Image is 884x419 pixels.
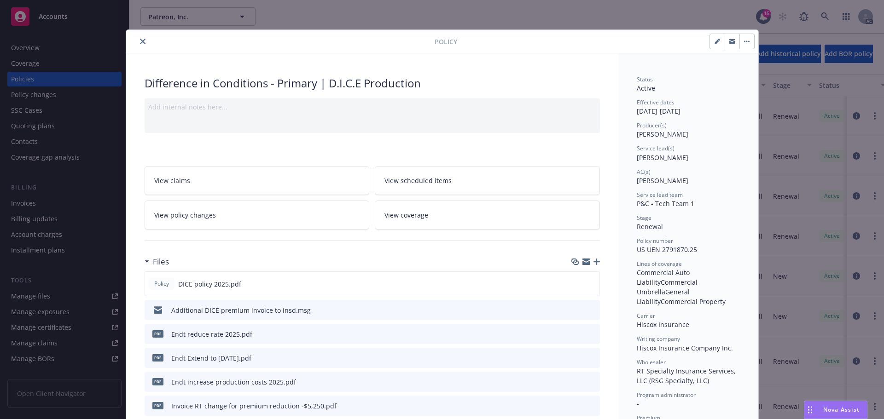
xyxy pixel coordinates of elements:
[384,176,452,185] span: View scheduled items
[637,144,675,152] span: Service lead(s)
[145,75,600,91] div: Difference in Conditions - Primary | D.I.C.E Production
[588,353,596,363] button: preview file
[637,222,663,231] span: Renewal
[637,168,651,176] span: AC(s)
[587,279,596,289] button: preview file
[588,377,596,387] button: preview file
[637,121,667,129] span: Producer(s)
[637,245,697,254] span: US UEN 2791870.25
[375,166,600,195] a: View scheduled items
[637,268,692,287] span: Commercial Auto Liability
[637,199,694,208] span: P&C - Tech Team 1
[171,377,296,387] div: Endt increase production costs 2025.pdf
[154,210,216,220] span: View policy changes
[637,367,738,385] span: RT Specialty Insurance Services, LLC (RSG Specialty, LLC)
[637,214,651,222] span: Stage
[588,305,596,315] button: preview file
[573,305,581,315] button: download file
[637,84,655,92] span: Active
[637,278,699,296] span: Commercial Umbrella
[573,377,581,387] button: download file
[384,210,428,220] span: View coverage
[573,401,581,411] button: download file
[804,401,816,419] div: Drag to move
[637,98,740,116] div: [DATE] - [DATE]
[637,358,666,366] span: Wholesaler
[637,312,655,320] span: Carrier
[573,329,581,339] button: download file
[171,305,311,315] div: Additional DICE premium invoice to insd.msg
[152,280,171,288] span: Policy
[823,406,860,413] span: Nova Assist
[637,176,688,185] span: [PERSON_NAME]
[637,260,682,268] span: Lines of coverage
[137,36,148,47] button: close
[145,201,370,230] a: View policy changes
[171,353,251,363] div: Endt Extend to [DATE].pdf
[637,98,675,106] span: Effective dates
[637,399,639,408] span: -
[637,287,692,306] span: General Liability
[637,130,688,138] span: [PERSON_NAME]
[637,75,653,83] span: Status
[148,102,596,112] div: Add internal notes here...
[152,402,163,409] span: pdf
[145,166,370,195] a: View claims
[637,344,733,352] span: Hiscox Insurance Company Inc.
[153,256,169,268] h3: Files
[573,353,581,363] button: download file
[637,320,689,329] span: Hiscox Insurance
[661,297,726,306] span: Commercial Property
[154,176,190,185] span: View claims
[145,256,169,268] div: Files
[152,354,163,361] span: pdf
[588,329,596,339] button: preview file
[637,191,683,199] span: Service lead team
[152,330,163,337] span: pdf
[804,401,867,419] button: Nova Assist
[637,391,696,399] span: Program administrator
[171,329,252,339] div: Endt reduce rate 2025.pdf
[375,201,600,230] a: View coverage
[152,378,163,385] span: pdf
[435,37,457,46] span: Policy
[637,237,673,245] span: Policy number
[588,401,596,411] button: preview file
[178,279,241,289] span: DICE policy 2025.pdf
[171,401,337,411] div: Invoice RT change for premium reduction -$5,250.pdf
[573,279,580,289] button: download file
[637,153,688,162] span: [PERSON_NAME]
[637,335,680,343] span: Writing company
